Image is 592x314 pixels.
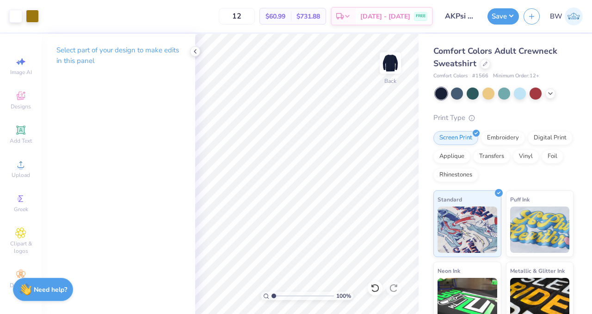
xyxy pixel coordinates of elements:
[513,150,539,163] div: Vinyl
[473,150,510,163] div: Transfers
[438,266,460,276] span: Neon Ink
[550,11,562,22] span: BW
[510,207,570,253] img: Puff Ink
[510,195,530,204] span: Puff Ink
[438,207,497,253] img: Standard
[56,45,180,66] p: Select part of your design to make edits in this panel
[10,137,32,144] span: Add Text
[34,285,67,294] strong: Need help?
[433,45,557,69] span: Comfort Colors Adult Crewneck Sweatshirt
[493,72,539,80] span: Minimum Order: 12 +
[528,131,573,145] div: Digital Print
[433,168,478,182] div: Rhinestones
[433,150,470,163] div: Applique
[265,12,285,21] span: $60.99
[10,282,32,289] span: Decorate
[510,266,565,276] span: Metallic & Glitter Ink
[12,171,30,179] span: Upload
[542,150,563,163] div: Foil
[487,8,519,25] button: Save
[433,131,478,145] div: Screen Print
[433,113,573,123] div: Print Type
[550,7,583,25] a: BW
[438,7,483,25] input: Untitled Design
[5,240,37,255] span: Clipart & logos
[336,292,351,300] span: 100 %
[481,131,525,145] div: Embroidery
[11,103,31,110] span: Designs
[381,54,400,72] img: Back
[219,8,255,25] input: – –
[14,206,28,213] span: Greek
[416,13,425,19] span: FREE
[565,7,583,25] img: Brooke Williams
[360,12,410,21] span: [DATE] - [DATE]
[472,72,488,80] span: # 1566
[384,77,396,85] div: Back
[10,69,32,76] span: Image AI
[438,195,462,204] span: Standard
[433,72,468,80] span: Comfort Colors
[296,12,320,21] span: $731.88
